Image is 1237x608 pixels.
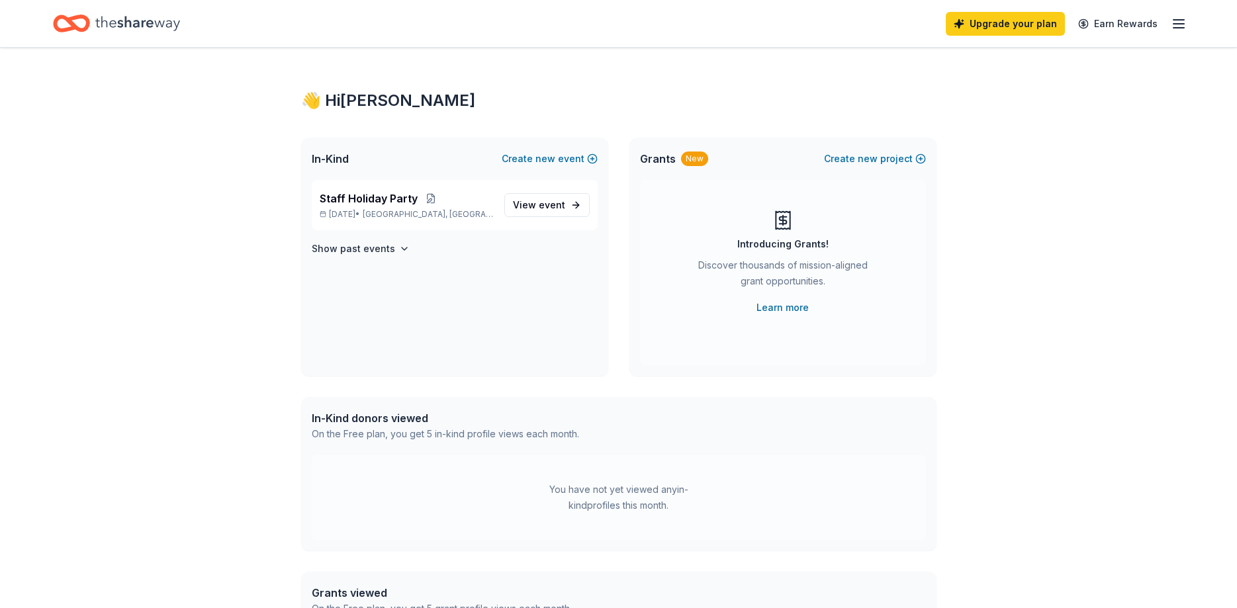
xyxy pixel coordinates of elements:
span: View [513,197,565,213]
button: Createnewproject [824,151,926,167]
div: In-Kind donors viewed [312,410,579,426]
span: [GEOGRAPHIC_DATA], [GEOGRAPHIC_DATA] [363,209,493,220]
span: Grants [640,151,676,167]
a: View event [504,193,590,217]
div: Discover thousands of mission-aligned grant opportunities. [693,257,873,294]
span: new [858,151,878,167]
div: New [681,152,708,166]
button: Show past events [312,241,410,257]
button: Createnewevent [502,151,598,167]
span: new [535,151,555,167]
span: In-Kind [312,151,349,167]
span: Staff Holiday Party [320,191,418,206]
div: You have not yet viewed any in-kind profiles this month. [536,482,702,513]
a: Upgrade your plan [946,12,1065,36]
div: Introducing Grants! [737,236,829,252]
span: event [539,199,565,210]
a: Learn more [756,300,809,316]
p: [DATE] • [320,209,494,220]
div: Grants viewed [312,585,572,601]
div: 👋 Hi [PERSON_NAME] [301,90,937,111]
h4: Show past events [312,241,395,257]
div: On the Free plan, you get 5 in-kind profile views each month. [312,426,579,442]
a: Home [53,8,180,39]
a: Earn Rewards [1070,12,1166,36]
